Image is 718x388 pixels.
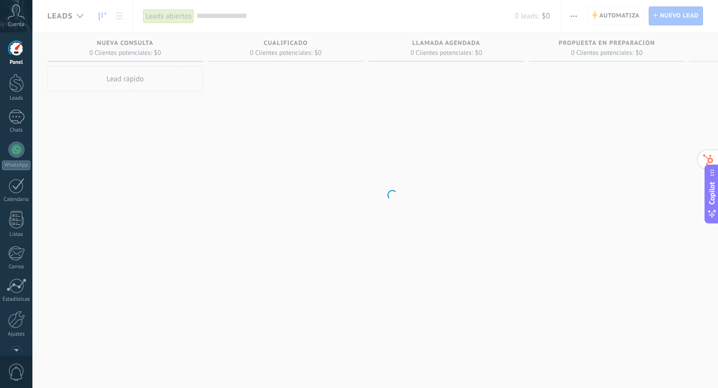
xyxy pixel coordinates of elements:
[2,296,31,303] div: Estadísticas
[2,196,31,203] div: Calendario
[8,21,24,28] span: Cuenta
[2,127,31,134] div: Chats
[2,95,31,102] div: Leads
[2,264,31,270] div: Correo
[2,331,31,338] div: Ajustes
[707,182,717,205] span: Copilot
[2,231,31,238] div: Listas
[2,59,31,66] div: Panel
[2,161,30,170] div: WhatsApp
